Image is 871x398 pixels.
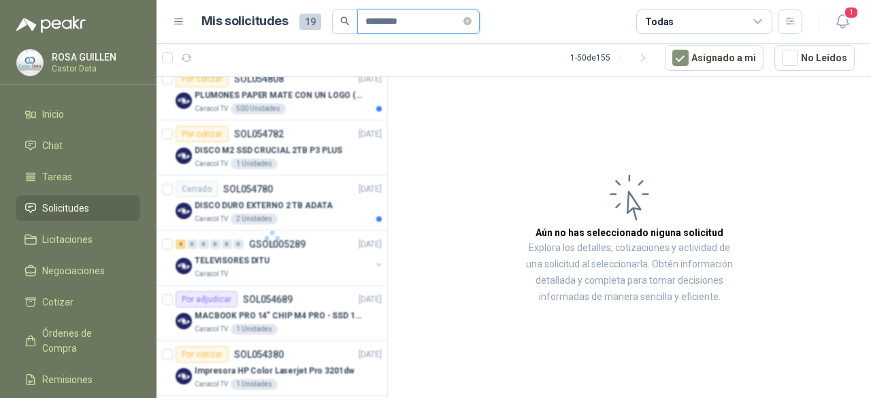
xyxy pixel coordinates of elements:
span: Chat [42,138,63,153]
span: 1 [844,6,859,19]
a: Licitaciones [16,227,140,252]
a: Cotizar [16,289,140,315]
span: Negociaciones [42,263,105,278]
span: 19 [299,14,321,30]
span: Licitaciones [42,232,93,247]
span: close-circle [463,17,472,25]
a: Negociaciones [16,258,140,284]
a: Chat [16,133,140,159]
span: Remisiones [42,372,93,387]
span: Solicitudes [42,201,89,216]
a: Órdenes de Compra [16,320,140,361]
button: No Leídos [774,45,855,71]
a: Remisiones [16,367,140,393]
button: Asignado a mi [665,45,763,71]
span: Inicio [42,107,64,122]
div: 1 - 50 de 155 [570,47,654,69]
p: ROSA GUILLEN [52,52,137,62]
span: Tareas [42,169,72,184]
a: Solicitudes [16,195,140,221]
p: Explora los detalles, cotizaciones y actividad de una solicitud al seleccionarla. Obtén informaci... [524,240,735,305]
h3: Aún no has seleccionado niguna solicitud [536,225,723,240]
a: Inicio [16,101,140,127]
img: Company Logo [17,50,43,76]
a: Tareas [16,164,140,190]
span: Cotizar [42,295,73,310]
img: Logo peakr [16,16,86,33]
span: close-circle [463,15,472,28]
button: 1 [830,10,855,34]
p: Castor Data [52,65,137,73]
h1: Mis solicitudes [201,12,289,31]
div: Todas [645,14,674,29]
span: search [340,16,350,26]
span: Órdenes de Compra [42,326,127,356]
